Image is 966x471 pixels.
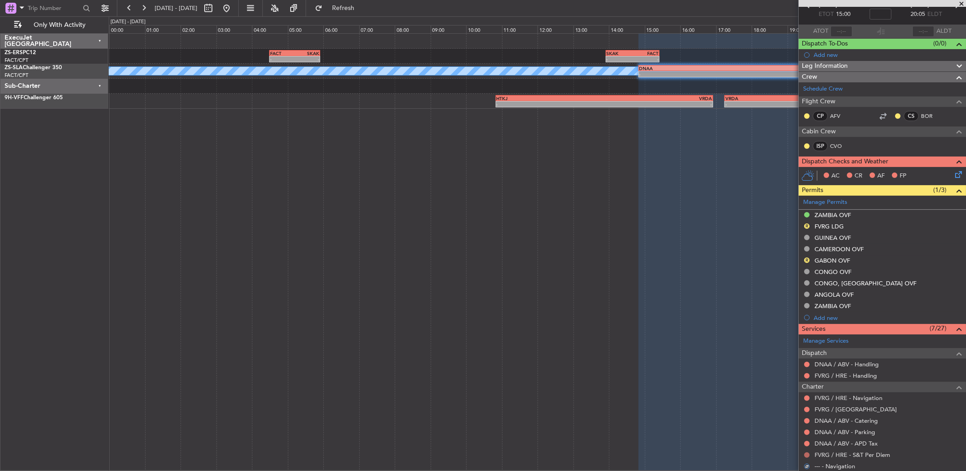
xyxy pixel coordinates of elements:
div: [DATE] - [DATE] [111,18,146,26]
div: 06:00 [323,25,359,33]
div: CONGO OVF [815,268,851,276]
div: 02:00 [181,25,216,33]
div: 07:00 [359,25,395,33]
div: 03:00 [216,25,252,33]
a: DNAA / ABV - APD Tax [815,440,878,447]
span: Leg Information [802,61,848,71]
a: FACT/CPT [5,72,28,79]
span: (1/3) [933,185,946,195]
a: FVRG / HRE - S&T Per Diem [815,451,890,459]
button: R [804,258,810,263]
div: 09:00 [431,25,467,33]
a: BOR [921,112,941,120]
span: Cabin Crew [802,127,836,137]
span: Charter [802,382,824,392]
a: FACT/CPT [5,57,28,64]
span: Permits [802,185,823,196]
a: DNAA / ABV - Handling [815,360,879,368]
div: CAMEROON OVF [815,245,864,253]
span: 20:05 [911,10,925,19]
a: DNAA / ABV - Parking [815,428,875,436]
a: --- - Navigation [815,462,855,470]
a: FVRG / [GEOGRAPHIC_DATA] [815,405,897,413]
span: ZS-ERS [5,50,23,56]
span: (7/27) [930,324,946,333]
div: - [607,56,633,62]
div: CONGO, [GEOGRAPHIC_DATA] OVF [815,279,916,287]
div: DNAA [639,66,734,71]
div: FVRG LDG [815,223,844,230]
div: 17:00 [716,25,752,33]
div: ZAMBIA OVF [815,211,851,219]
div: Add new [814,314,961,322]
div: - [604,101,712,107]
div: 19:00 [788,25,824,33]
div: 12:00 [538,25,574,33]
input: --:-- [830,26,852,37]
div: CP [813,111,828,121]
span: 15:00 [836,10,850,19]
div: 08:00 [395,25,431,33]
div: 00:00 [109,25,145,33]
span: AC [831,172,840,181]
div: ANGOLA OVF [815,291,854,299]
div: - [633,56,659,62]
div: SKAK [295,51,319,56]
span: ETOT [819,10,834,19]
a: ZS-SLAChallenger 350 [5,65,62,71]
div: 18:00 [752,25,788,33]
a: 9H-VFFChallenger 605 [5,95,63,101]
div: - [295,56,319,62]
input: Trip Number [28,1,80,15]
span: Flight Crew [802,96,835,107]
div: GABON OVF [815,257,850,264]
div: 04:00 [252,25,288,33]
span: (0/0) [933,39,946,48]
span: CR [855,172,862,181]
span: Dispatch Checks and Weather [802,157,888,167]
span: AF [877,172,885,181]
a: DNAA / ABV - Catering [815,417,878,425]
a: AFV [830,112,850,120]
div: VRDA [604,96,712,101]
button: Only With Activity [10,18,99,32]
span: Crew [802,72,817,82]
span: ALDT [936,27,951,36]
div: 01:00 [145,25,181,33]
a: FVRG / HRE - Navigation [815,394,882,402]
div: Add new [814,51,961,59]
a: Manage Services [803,337,849,346]
div: 14:00 [609,25,645,33]
div: 13:00 [574,25,609,33]
div: - [639,71,734,77]
div: 15:00 [645,25,681,33]
div: - [725,101,859,107]
span: ATOT [813,27,828,36]
a: Schedule Crew [803,85,843,94]
span: [DATE] - [DATE] [155,4,197,12]
span: Dispatch [802,348,827,359]
div: 16:00 [680,25,716,33]
a: Manage Permits [803,198,847,207]
button: R [804,223,810,229]
span: 9H-VFF [5,95,24,101]
div: 11:00 [502,25,538,33]
span: Services [802,324,825,334]
span: FP [900,172,906,181]
div: ISP [813,141,828,151]
div: - [270,56,295,62]
div: 05:00 [288,25,324,33]
div: - [734,71,828,77]
div: FVRG [734,66,828,71]
span: Only With Activity [24,22,96,28]
a: CVO [830,142,850,150]
div: CS [904,111,919,121]
span: Refresh [324,5,362,11]
button: Refresh [311,1,365,15]
div: VRDA [725,96,859,101]
span: ZS-SLA [5,65,23,71]
div: GUINEA OVF [815,234,851,242]
div: - [497,101,604,107]
span: Dispatch To-Dos [802,39,848,49]
div: HTKJ [497,96,604,101]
